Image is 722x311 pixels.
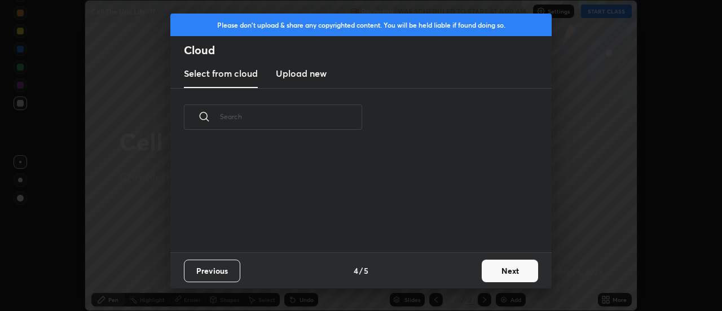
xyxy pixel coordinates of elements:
h4: 4 [354,265,358,277]
h3: Select from cloud [184,67,258,80]
button: Next [482,260,538,282]
h4: 5 [364,265,368,277]
input: Search [220,93,362,141]
h4: / [359,265,363,277]
button: Previous [184,260,240,282]
h2: Cloud [184,43,552,58]
h3: Upload new [276,67,327,80]
div: Please don't upload & share any copyrighted content. You will be held liable if found doing so. [170,14,552,36]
